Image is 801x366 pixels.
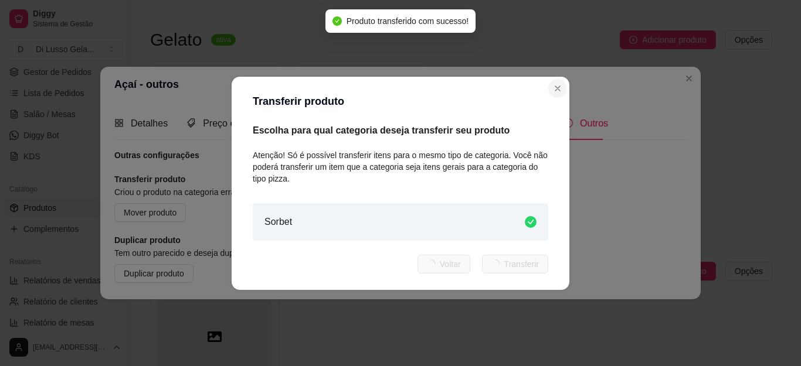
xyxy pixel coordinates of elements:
[239,84,562,119] header: Transferir produto
[347,16,469,26] span: Produto transferido com sucesso!
[548,79,567,98] button: Close
[418,255,470,273] button: Voltar
[482,255,548,273] button: Transferir
[253,149,548,184] article: Atenção! Só é possível transferir itens para o mesmo tipo de categoria. Você não poderá transferi...
[264,215,292,229] article: Sorbet
[253,124,548,138] article: Escolha para qual categoria deseja transferir seu produto
[332,16,342,26] span: check-circle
